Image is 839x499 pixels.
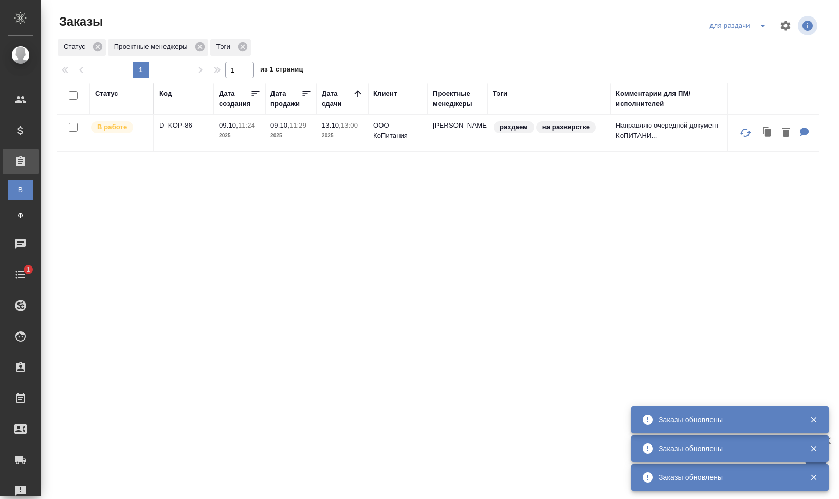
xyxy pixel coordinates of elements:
[8,180,33,200] a: В
[428,115,487,151] td: [PERSON_NAME]
[90,120,148,134] div: Выставляет ПМ после принятия заказа от КМа
[216,42,234,52] p: Тэги
[159,88,172,99] div: Код
[260,63,303,78] span: из 1 страниц
[238,121,255,129] p: 11:24
[616,88,729,109] div: Комментарии для ПМ/исполнителей
[373,88,397,99] div: Клиент
[341,121,358,129] p: 13:00
[659,415,794,425] div: Заказы обновлены
[270,121,289,129] p: 09.10,
[322,121,341,129] p: 13.10,
[97,122,127,132] p: В работе
[798,16,819,35] span: Посмотреть информацию
[803,473,824,482] button: Закрыть
[795,122,814,144] button: Для ПМ: Направляю очередной документ КоПИТАНИИ для перевода на русский язык и нотариального удост...
[219,131,260,141] p: 2025
[758,122,777,144] button: Клонировать
[95,88,118,99] div: Статус
[777,122,795,144] button: Удалить
[210,39,251,56] div: Тэги
[493,88,507,99] div: Тэги
[616,120,729,141] p: Направляю очередной документ КоПИТАНИ...
[289,121,306,129] p: 11:29
[373,120,423,141] p: ООО КоПитания
[707,17,773,34] div: split button
[500,122,528,132] p: раздаем
[3,262,39,288] a: 1
[219,88,250,109] div: Дата создания
[64,42,89,52] p: Статус
[159,120,209,131] p: D_KOP-86
[803,415,824,424] button: Закрыть
[773,13,798,38] span: Настроить таблицу
[493,120,606,134] div: раздаем, на разверстке
[659,443,794,454] div: Заказы обновлены
[270,131,312,141] p: 2025
[219,121,238,129] p: 09.10,
[733,120,758,145] button: Обновить
[322,88,353,109] div: Дата сдачи
[542,122,590,132] p: на разверстке
[659,472,794,483] div: Заказы обновлены
[433,88,482,109] div: Проектные менеджеры
[58,39,106,56] div: Статус
[13,210,28,221] span: Ф
[270,88,301,109] div: Дата продажи
[8,205,33,226] a: Ф
[114,42,191,52] p: Проектные менеджеры
[803,444,824,453] button: Закрыть
[108,39,208,56] div: Проектные менеджеры
[20,264,36,275] span: 1
[13,185,28,195] span: В
[57,13,103,30] span: Заказы
[322,131,363,141] p: 2025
